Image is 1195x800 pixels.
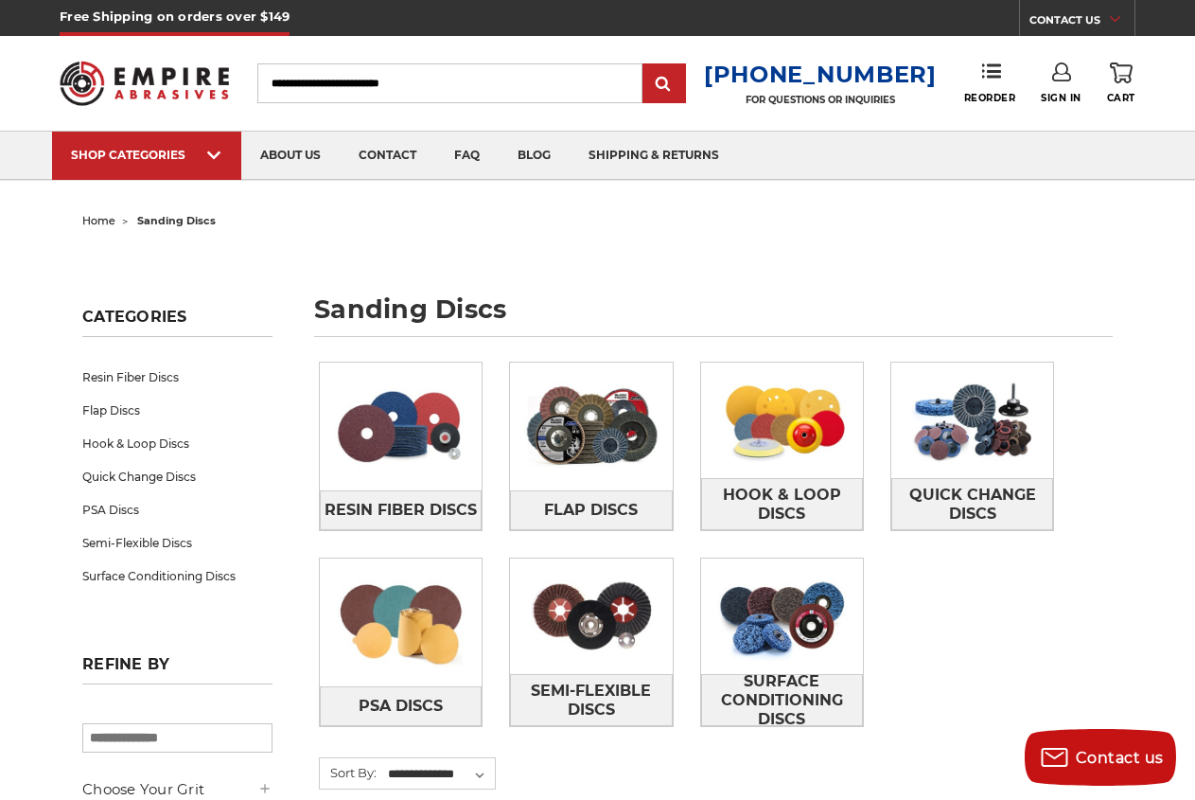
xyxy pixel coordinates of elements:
a: Hook & Loop Discs [82,427,272,460]
button: Contact us [1025,729,1176,786]
a: Resin Fiber Discs [320,490,482,530]
span: Resin Fiber Discs [325,494,477,526]
a: Resin Fiber Discs [82,361,272,394]
span: PSA Discs [359,690,443,722]
a: PSA Discs [82,493,272,526]
span: sanding discs [137,214,216,227]
span: Hook & Loop Discs [702,479,862,530]
a: shipping & returns [570,132,738,180]
span: Sign In [1041,92,1081,104]
input: Submit [645,65,683,103]
a: Semi-Flexible Discs [510,674,672,726]
img: PSA Discs [320,565,482,681]
img: Empire Abrasives [60,50,229,116]
span: Surface Conditioning Discs [702,666,862,736]
a: faq [435,132,499,180]
a: home [82,214,115,227]
a: Semi-Flexible Discs [82,526,272,560]
img: Surface Conditioning Discs [701,559,863,674]
a: Surface Conditioning Discs [82,560,272,593]
a: Quick Change Discs [82,460,272,493]
span: Cart [1107,92,1135,104]
a: Quick Change Discs [891,478,1053,530]
p: FOR QUESTIONS OR INQUIRIES [704,94,937,106]
label: Sort By: [320,758,377,787]
a: Flap Discs [510,490,672,530]
a: Surface Conditioning Discs [701,674,863,726]
a: contact [340,132,435,180]
h5: Categories [82,308,272,337]
img: Quick Change Discs [891,363,1053,478]
a: PSA Discs [320,686,482,726]
div: SHOP CATEGORIES [71,148,222,162]
a: Reorder [964,62,1016,103]
a: [PHONE_NUMBER] [704,61,937,88]
img: Semi-Flexible Discs [510,559,672,674]
a: about us [241,132,340,180]
h5: Refine by [82,655,272,684]
a: blog [499,132,570,180]
span: Quick Change Discs [892,479,1052,530]
span: Semi-Flexible Discs [511,675,671,726]
a: CONTACT US [1029,9,1134,36]
span: Flap Discs [544,494,638,526]
a: Hook & Loop Discs [701,478,863,530]
h1: sanding discs [314,296,1113,337]
a: Cart [1107,62,1135,104]
span: Reorder [964,92,1016,104]
a: Flap Discs [82,394,272,427]
span: Contact us [1076,749,1164,767]
img: Hook & Loop Discs [701,363,863,478]
img: Resin Fiber Discs [320,368,482,484]
img: Flap Discs [510,368,672,484]
select: Sort By: [385,760,495,789]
